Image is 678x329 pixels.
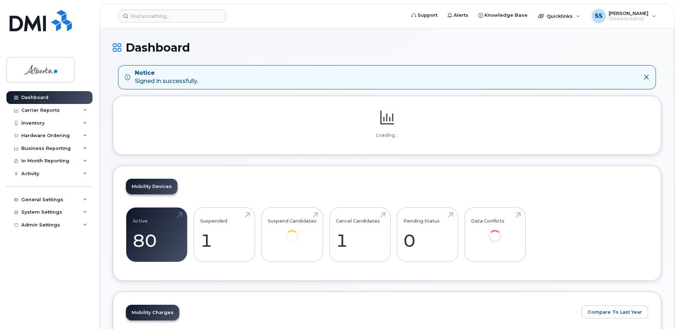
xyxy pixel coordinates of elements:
a: Suspended 1 [200,211,248,258]
a: Active 80 [133,211,181,258]
a: Suspend Candidates [268,211,317,252]
a: Pending Status 0 [403,211,451,258]
span: Compare To Last Year [588,309,642,315]
p: Loading... [126,132,648,139]
a: Data Conflicts [471,211,519,252]
div: Signed in successfully. [135,69,198,85]
a: Mobility Devices [126,179,178,194]
a: Cancel Candidates 1 [336,211,384,258]
a: Mobility Charges [126,305,179,320]
button: Compare To Last Year [582,305,648,318]
h1: Dashboard [113,41,661,54]
strong: Notice [135,69,198,77]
